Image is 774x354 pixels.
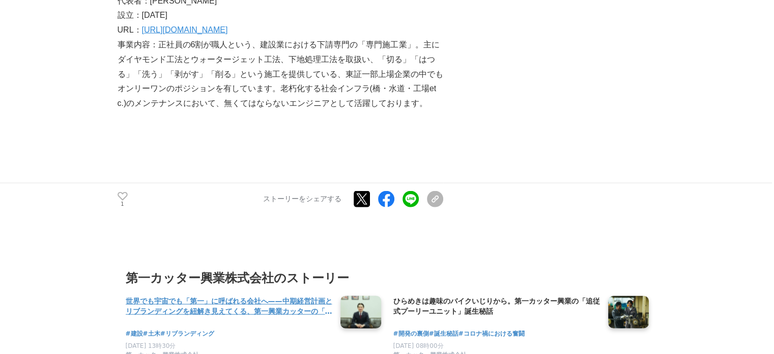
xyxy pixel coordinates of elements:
[458,329,525,339] a: #コロナ禍における奮闘
[118,8,443,23] p: 設立：[DATE]
[142,25,228,34] a: [URL][DOMAIN_NAME]
[118,202,128,207] p: 1
[118,23,443,38] p: URL：
[160,329,214,339] a: #リブランディング
[118,38,443,111] p: 事業内容：正社員の6割が職人という、建設業における下請専門の「専門施工業」。主にダイヤモンド工法とウォータージェット工法、下地処理工法を取扱い、「切る」「はつる」「洗う」「剥がす」「削る」という...
[143,329,160,339] a: #土木
[126,296,332,317] a: 世界でも宇宙でも「第一」に呼ばれる会社へ——中期経営計画とリブランディングを紐解き見えてくる、第一興業カッターの「あるべき姿」とは
[126,268,649,288] h3: 第一カッター興業株式会社のストーリー
[263,195,341,204] p: ストーリーをシェアする
[393,296,600,317] a: ひらめきは趣味のバイクいじりから。第一カッター興業の「追従式プーリーユニット」誕生秘話
[126,342,176,349] span: [DATE] 13時30分
[126,329,143,339] a: #建設
[429,329,458,339] a: #誕生秘話
[393,329,429,339] a: #開発の裏側
[393,342,444,349] span: [DATE] 08時00分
